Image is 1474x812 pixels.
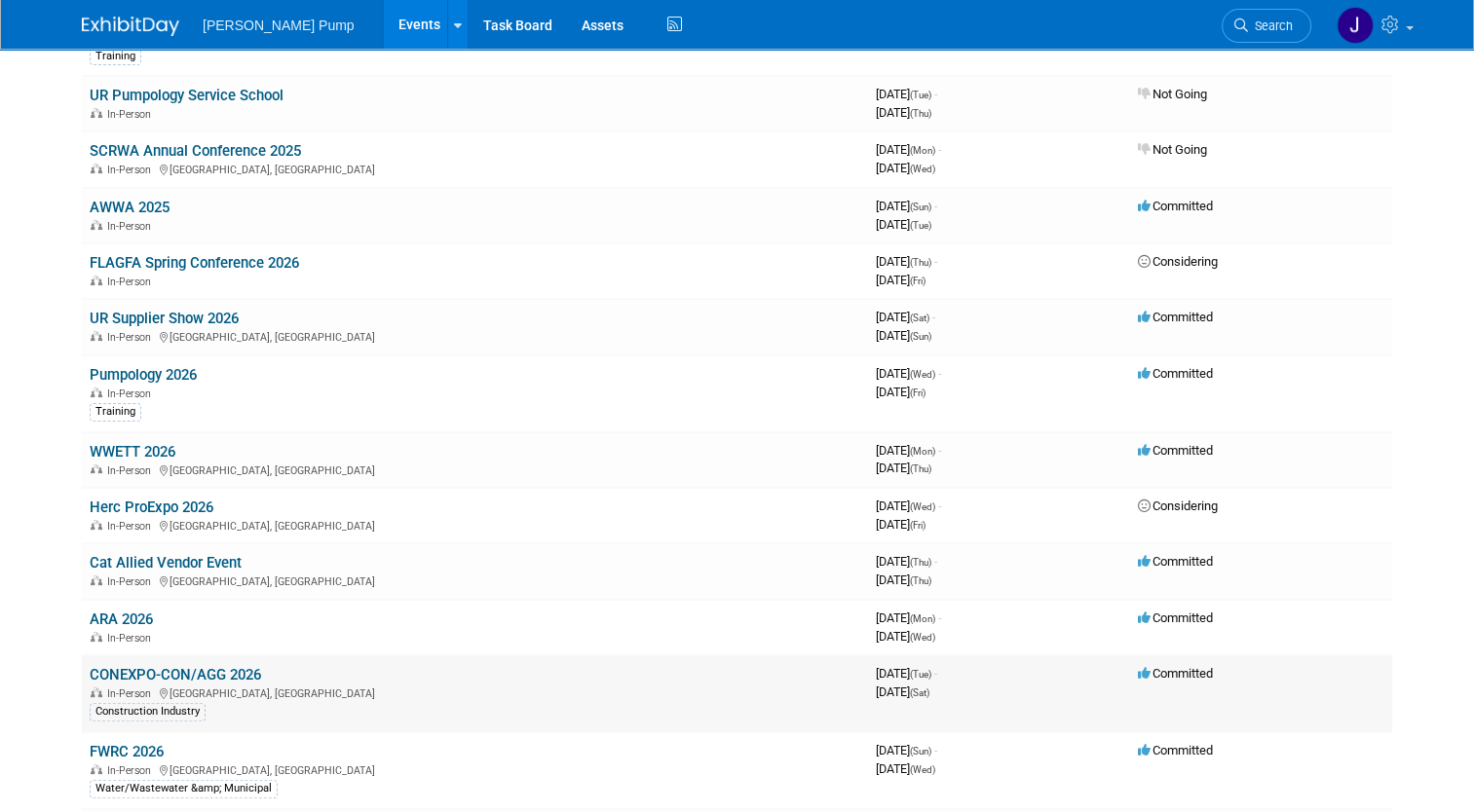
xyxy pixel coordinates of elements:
span: Committed [1138,666,1213,681]
div: Water/Wastewater &amp; Municipal [90,780,278,797]
span: [DATE] [876,254,937,269]
span: Not Going [1138,87,1207,101]
span: Not Going [1138,142,1207,157]
span: (Sun) [910,331,931,342]
span: (Sun) [910,746,931,757]
img: In-Person Event [91,687,102,697]
span: [DATE] [876,666,937,681]
a: UR Supplier Show 2026 [90,310,239,327]
span: (Thu) [910,257,931,268]
span: (Thu) [910,463,931,474]
span: (Wed) [910,164,935,174]
span: Committed [1138,554,1213,569]
img: In-Person Event [91,632,102,642]
span: In-Person [107,276,157,288]
span: Committed [1138,443,1213,458]
div: [GEOGRAPHIC_DATA], [GEOGRAPHIC_DATA] [90,161,860,176]
img: In-Person Event [91,388,102,397]
span: Committed [1138,610,1213,625]
img: In-Person Event [91,220,102,230]
span: [DATE] [876,385,926,399]
span: - [938,498,941,513]
span: [DATE] [876,610,941,625]
a: UR Pumpology Service School [90,87,283,104]
img: In-Person Event [91,164,102,173]
span: [DATE] [876,629,935,644]
span: (Tue) [910,90,931,100]
img: In-Person Event [91,464,102,474]
div: [GEOGRAPHIC_DATA], [GEOGRAPHIC_DATA] [90,461,860,477]
a: Search [1222,9,1311,43]
span: [DATE] [876,199,937,213]
span: In-Person [107,220,157,233]
span: [DATE] [876,517,926,532]
span: - [934,254,937,269]
span: (Wed) [910,369,935,380]
span: (Mon) [910,145,935,156]
div: [GEOGRAPHIC_DATA], [GEOGRAPHIC_DATA] [90,572,860,588]
span: [DATE] [876,161,935,175]
span: [PERSON_NAME] Pump [203,18,355,33]
span: (Wed) [910,764,935,775]
span: - [932,310,935,324]
a: ARA 2026 [90,610,153,628]
div: [GEOGRAPHIC_DATA], [GEOGRAPHIC_DATA] [90,761,860,777]
span: Committed [1138,310,1213,324]
span: - [938,443,941,458]
span: - [934,87,937,101]
span: In-Person [107,575,157,588]
span: [DATE] [876,105,931,120]
img: ExhibitDay [82,17,179,36]
span: [DATE] [876,684,929,699]
span: - [934,199,937,213]
span: (Fri) [910,276,926,286]
span: (Mon) [910,446,935,457]
span: [DATE] [876,743,937,757]
div: [GEOGRAPHIC_DATA], [GEOGRAPHIC_DATA] [90,517,860,533]
span: [DATE] [876,498,941,513]
span: [DATE] [876,217,931,232]
a: SCRWA Annual Conference 2025 [90,142,301,160]
img: In-Person Event [91,108,102,118]
span: In-Person [107,764,157,777]
a: AWWA 2025 [90,199,170,216]
a: Pumpology 2026 [90,366,197,384]
span: - [934,666,937,681]
span: (Mon) [910,613,935,624]
span: (Tue) [910,220,931,231]
img: In-Person Event [91,331,102,341]
img: In-Person Event [91,575,102,585]
img: In-Person Event [91,276,102,285]
span: (Fri) [910,388,926,398]
div: [GEOGRAPHIC_DATA], [GEOGRAPHIC_DATA] [90,328,860,344]
span: [DATE] [876,273,926,287]
div: Training [90,403,141,421]
span: [DATE] [876,443,941,458]
a: CONEXPO-CON/AGG 2026 [90,666,261,683]
span: In-Person [107,388,157,400]
span: In-Person [107,520,157,533]
span: [DATE] [876,87,937,101]
span: Search [1248,18,1293,33]
span: (Sat) [910,687,929,698]
span: (Wed) [910,632,935,643]
span: [DATE] [876,572,931,587]
a: Cat Allied Vendor Event [90,554,242,572]
span: In-Person [107,464,157,477]
span: (Thu) [910,108,931,119]
span: [DATE] [876,328,931,343]
span: (Sun) [910,202,931,212]
span: (Wed) [910,501,935,512]
span: (Thu) [910,557,931,568]
span: Committed [1138,366,1213,381]
span: (Fri) [910,520,926,531]
img: In-Person Event [91,520,102,530]
span: [DATE] [876,310,935,324]
a: FWRC 2026 [90,743,164,760]
a: FLAGFA Spring Conference 2026 [90,254,299,272]
span: In-Person [107,632,157,645]
span: In-Person [107,687,157,700]
a: Herc ProExpo 2026 [90,498,213,516]
span: - [934,554,937,569]
span: (Sat) [910,313,929,323]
